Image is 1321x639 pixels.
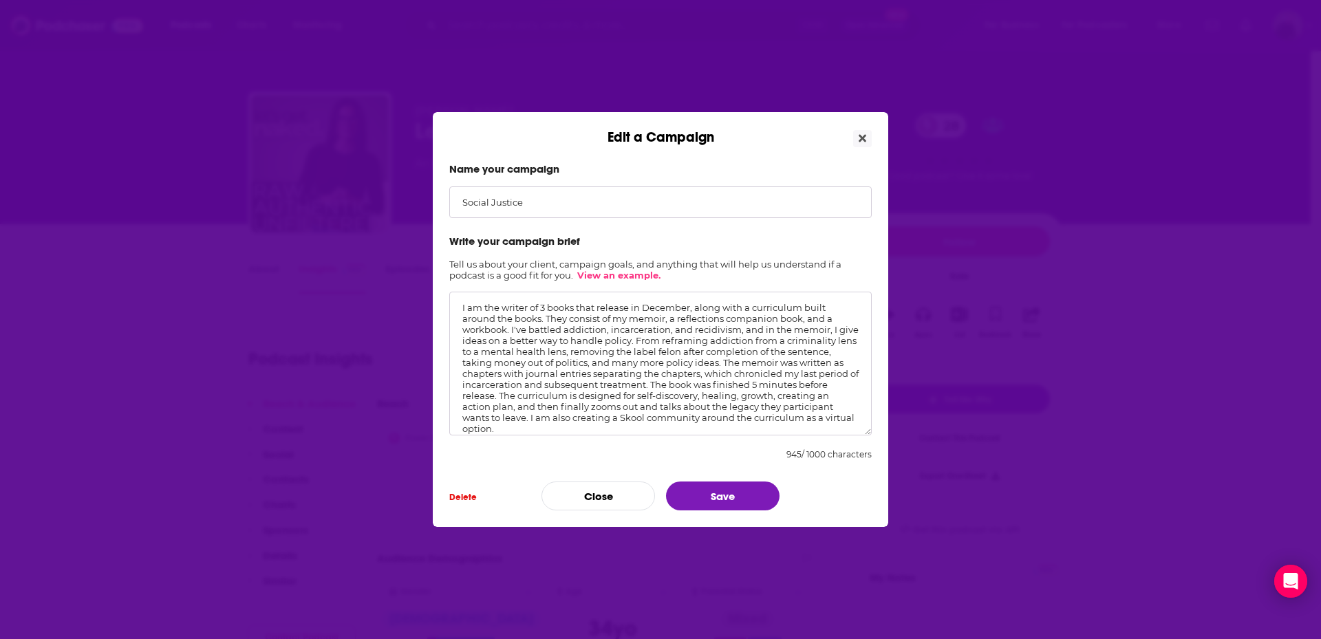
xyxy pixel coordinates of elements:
input: Ex: “Cats R Us - September” [449,186,872,218]
button: Save [666,481,780,510]
span: Delete [449,492,477,503]
div: Edit a Campaign [433,112,888,146]
a: View an example. [577,270,660,281]
button: Close [853,130,872,147]
label: Write your campaign brief [449,235,872,248]
div: 945 / 1000 characters [786,449,872,459]
textarea: I am the writer of 3 books that release in December, along with a curriculum built around the boo... [449,292,872,435]
h2: Tell us about your client, campaign goals, and anything that will help us understand if a podcast... [449,259,872,281]
div: Open Intercom Messenger [1274,565,1307,598]
button: Close [541,481,655,510]
label: Name your campaign [449,162,872,175]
